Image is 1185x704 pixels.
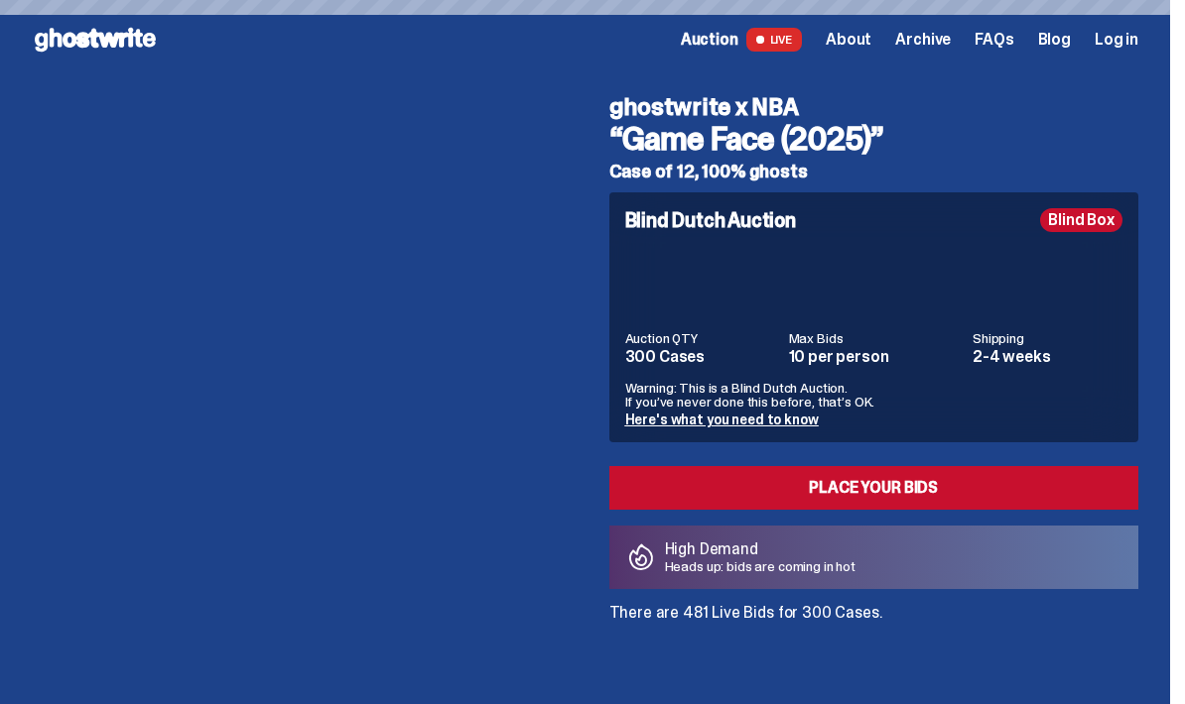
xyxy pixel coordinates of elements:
a: Log in [1095,32,1138,48]
h4: Blind Dutch Auction [625,210,796,230]
p: Heads up: bids are coming in hot [665,559,856,573]
a: About [826,32,871,48]
h4: ghostwrite x NBA [609,95,1139,119]
dt: Auction QTY [625,331,777,345]
p: High Demand [665,541,856,557]
dd: 10 per person [789,349,961,365]
a: Auction LIVE [681,28,802,52]
dt: Max Bids [789,331,961,345]
a: Place your Bids [609,466,1139,510]
span: Auction [681,32,738,48]
dd: 2-4 weeks [973,349,1122,365]
a: Archive [895,32,951,48]
a: Blog [1038,32,1071,48]
span: LIVE [746,28,803,52]
div: Blind Box [1040,208,1122,232]
p: There are 481 Live Bids for 300 Cases. [609,605,1139,621]
dd: 300 Cases [625,349,777,365]
dt: Shipping [973,331,1122,345]
a: Here's what you need to know [625,411,819,428]
a: FAQs [975,32,1013,48]
h3: “Game Face (2025)” [609,123,1139,155]
p: Warning: This is a Blind Dutch Auction. If you’ve never done this before, that’s OK. [625,381,1123,409]
h5: Case of 12, 100% ghosts [609,163,1139,180]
